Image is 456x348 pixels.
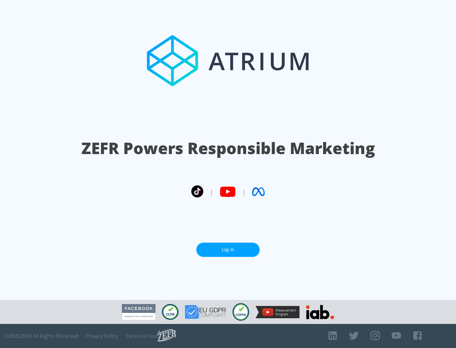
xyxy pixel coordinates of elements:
img: CCPA Compliant [162,304,179,320]
img: Facebook Marketing Partner [122,304,155,320]
span: | [210,187,213,196]
img: GDPR Compliant [185,305,226,319]
img: IAB [306,305,334,319]
a: Privacy Policy [86,333,118,339]
span: © 2025 ZEFR All Rights Reserved [5,333,78,339]
a: Terms of Use [126,333,157,339]
span: | [242,187,246,196]
img: COPPA Compliant [232,303,249,321]
h1: ZEFR Powers Responsible Marketing [81,137,375,159]
a: Log In [196,243,260,257]
img: YouTube Measurement Program [256,306,300,318]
